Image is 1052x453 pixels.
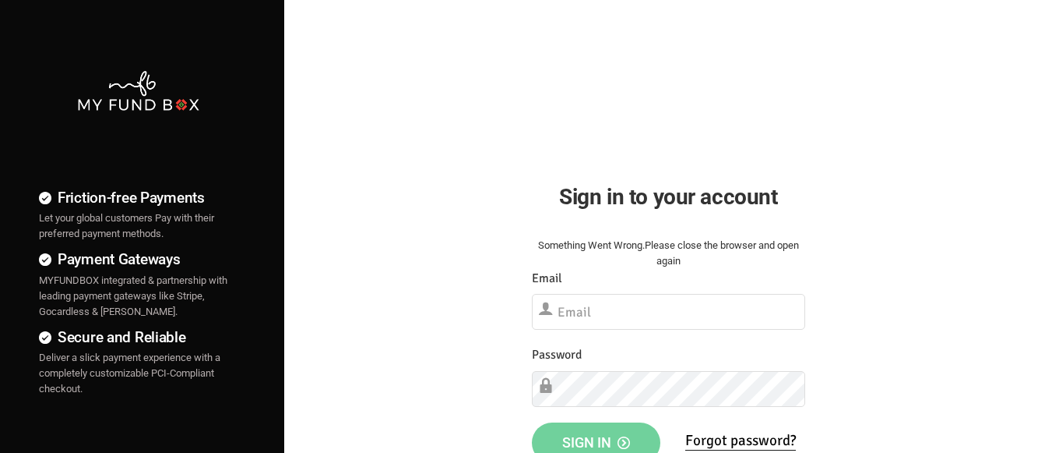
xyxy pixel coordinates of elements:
[532,238,805,269] div: Something Went Wrong.Please close the browser and open again
[39,352,220,395] span: Deliver a slick payment experience with a completely customizable PCI-Compliant checkout.
[532,345,582,365] label: Password
[532,269,562,288] label: Email
[39,186,237,209] h4: Friction-free Payments
[562,434,630,451] span: Sign in
[685,431,796,451] a: Forgot password?
[532,180,805,214] h2: Sign in to your account
[39,326,237,349] h4: Secure and Reliable
[39,248,237,271] h4: Payment Gateways
[39,212,214,239] span: Let your global customers Pay with their preferred payment methods.
[39,274,227,317] span: MYFUNDBOX integrated & partnership with leading payment gateways like Stripe, Gocardless & [PERSO...
[76,69,201,112] img: mfbwhite.png
[532,294,805,330] input: Email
